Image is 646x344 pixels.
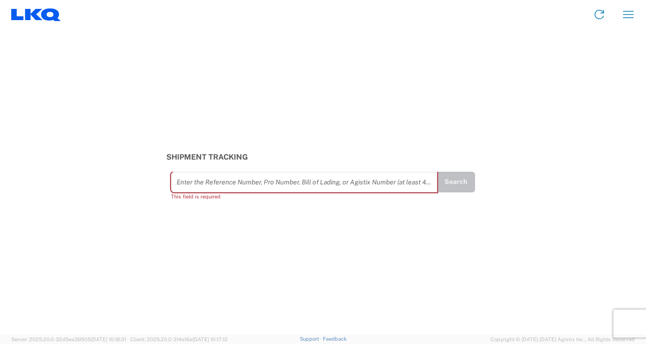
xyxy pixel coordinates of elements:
[193,337,228,342] span: [DATE] 10:17:12
[130,337,228,342] span: Client: 2025.20.0-314a16e
[166,153,480,161] h3: Shipment Tracking
[91,337,126,342] span: [DATE] 10:18:31
[299,336,323,342] a: Support
[11,337,126,342] span: Server: 2025.20.0-32d5ea39505
[490,335,635,344] span: Copyright © [DATE]-[DATE] Agistix Inc., All Rights Reserved
[323,336,347,342] a: Feedback
[171,192,437,201] div: This field is required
